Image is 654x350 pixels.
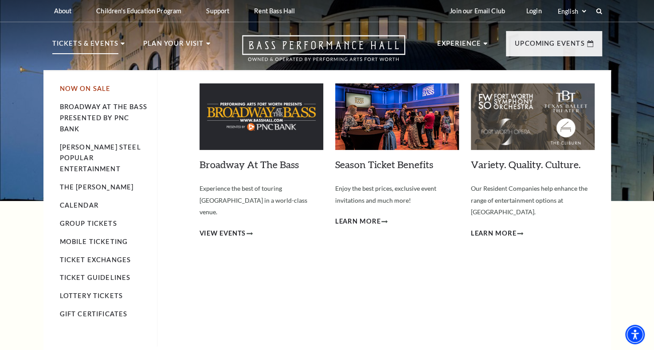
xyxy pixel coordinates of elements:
[60,220,117,227] a: Group Tickets
[515,38,585,54] p: Upcoming Events
[206,7,229,15] p: Support
[200,158,299,170] a: Broadway At The Bass
[335,216,381,227] span: Learn More
[471,158,581,170] a: Variety. Quality. Culture.
[200,228,253,239] a: View Events
[60,85,111,92] a: Now On Sale
[471,228,524,239] a: Learn More Variety. Quality. Culture.
[96,7,181,15] p: Children's Education Program
[335,183,459,206] p: Enjoy the best prices, exclusive event invitations and much more!
[200,183,323,218] p: Experience the best of touring [GEOGRAPHIC_DATA] in a world-class venue.
[60,201,98,209] a: Calendar
[335,158,433,170] a: Season Ticket Benefits
[471,228,517,239] span: Learn More
[60,143,141,173] a: [PERSON_NAME] Steel Popular Entertainment
[200,83,323,150] img: Broadway At The Bass
[60,274,131,281] a: Ticket Guidelines
[556,7,587,16] select: Select:
[335,216,388,227] a: Learn More Season Ticket Benefits
[471,83,595,150] img: Variety. Quality. Culture.
[143,38,204,54] p: Plan Your Visit
[437,38,482,54] p: Experience
[254,7,295,15] p: Rent Bass Hall
[60,183,134,191] a: The [PERSON_NAME]
[52,38,119,54] p: Tickets & Events
[60,256,131,263] a: Ticket Exchanges
[625,325,645,344] div: Accessibility Menu
[335,83,459,150] img: Season Ticket Benefits
[60,103,147,133] a: Broadway At The Bass presented by PNC Bank
[210,35,437,70] a: Open this option
[200,228,246,239] span: View Events
[471,183,595,218] p: Our Resident Companies help enhance the range of entertainment options at [GEOGRAPHIC_DATA].
[54,7,72,15] p: About
[60,310,128,318] a: Gift Certificates
[60,238,128,245] a: Mobile Ticketing
[60,292,123,299] a: Lottery Tickets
